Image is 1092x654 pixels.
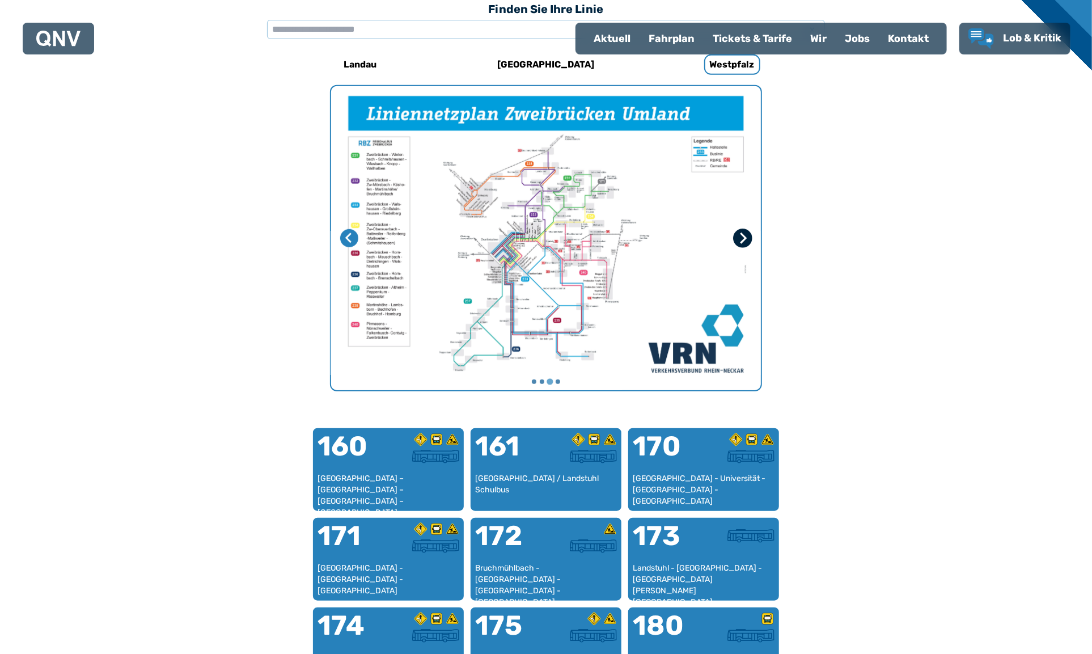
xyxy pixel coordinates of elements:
img: Überlandbus [570,450,617,463]
h6: [GEOGRAPHIC_DATA] [493,56,599,74]
button: Gehe zu Seite 2 [540,379,544,384]
img: Überlandbus [727,450,774,463]
span: Lob & Kritik [1003,32,1061,44]
a: Westpfalz [657,51,807,78]
div: 174 [318,612,388,653]
div: [GEOGRAPHIC_DATA] / Landstuhl Schulbus [475,473,617,507]
button: Nächste Seite [733,229,752,248]
a: Wir [801,24,836,53]
a: Fahrplan [640,24,704,53]
div: [GEOGRAPHIC_DATA] - Universität - [GEOGRAPHIC_DATA] - [GEOGRAPHIC_DATA] [633,473,774,507]
div: 170 [633,433,704,474]
img: QNV Logo [36,31,81,47]
ul: Wählen Sie eine Seite zum Anzeigen [331,378,761,386]
a: Aktuell [585,24,640,53]
img: Überlandbus [727,529,774,543]
div: 160 [318,433,388,474]
img: Überlandbus [727,629,774,643]
a: [GEOGRAPHIC_DATA] [471,51,621,78]
div: [GEOGRAPHIC_DATA] - [GEOGRAPHIC_DATA] - [GEOGRAPHIC_DATA] [318,563,459,596]
div: 172 [475,522,546,563]
img: Überlandbus [570,539,617,553]
button: Gehe zu Seite 4 [556,379,560,384]
button: Vorherige Seite [340,229,358,247]
div: 171 [318,522,388,563]
a: Lob & Kritik [968,28,1061,49]
img: Überlandbus [570,629,617,643]
li: 3 von 4 [331,86,761,390]
div: 161 [475,433,546,474]
img: Überlandbus [412,629,459,643]
div: 173 [633,522,704,563]
div: [GEOGRAPHIC_DATA] – [GEOGRAPHIC_DATA] – [GEOGRAPHIC_DATA] – [GEOGRAPHIC_DATA] – [GEOGRAPHIC_DATA]... [318,473,459,507]
div: 175 [475,612,546,653]
a: QNV Logo [36,27,81,50]
div: Bruchmühlbach - [GEOGRAPHIC_DATA] - [GEOGRAPHIC_DATA] - [GEOGRAPHIC_DATA] - [GEOGRAPHIC_DATA] [475,563,617,596]
div: My Favorite Images [331,86,761,390]
button: Gehe zu Seite 1 [532,379,536,384]
h6: Landau [339,56,381,74]
h6: Westpfalz [704,54,760,75]
a: Jobs [836,24,879,53]
img: Überlandbus [412,539,459,553]
div: 180 [633,612,704,653]
a: Kontakt [879,24,938,53]
button: Gehe zu Seite 3 [547,378,553,385]
div: Landstuhl - [GEOGRAPHIC_DATA] - [GEOGRAPHIC_DATA][PERSON_NAME][GEOGRAPHIC_DATA] [633,563,774,596]
img: Überlandbus [412,450,459,463]
a: Landau [285,51,435,78]
img: Netzpläne Westpfalz Seite 3 von 4 [331,86,761,390]
a: Tickets & Tarife [704,24,801,53]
